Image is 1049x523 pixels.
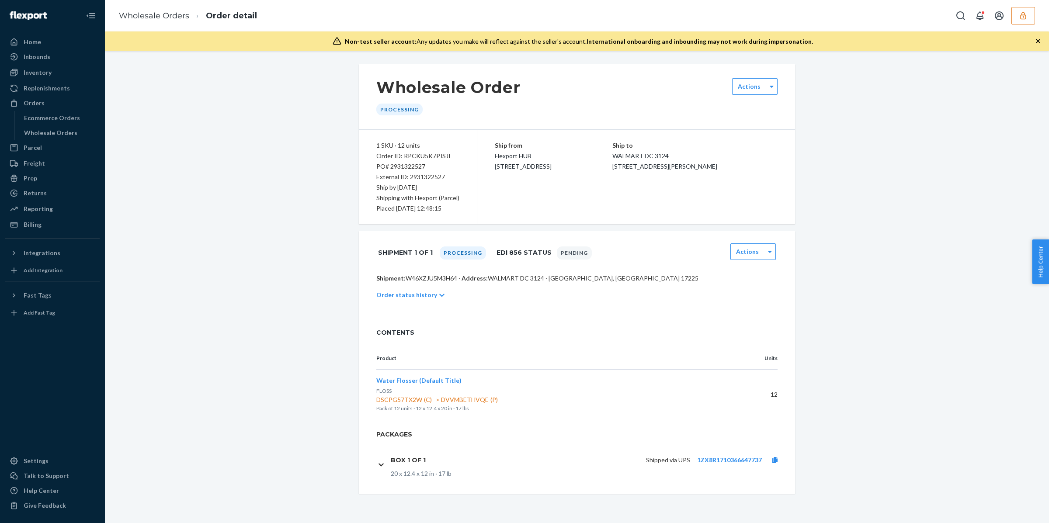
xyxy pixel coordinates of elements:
[24,457,49,465] div: Settings
[440,246,486,260] div: Processing
[24,189,47,197] div: Returns
[24,174,37,183] div: Prep
[5,246,100,260] button: Integrations
[376,140,459,151] div: 1 SKU · 12 units
[697,456,762,464] a: 1ZX8R1710366647737
[24,501,66,510] div: Give Feedback
[376,395,727,404] span: DSCPG57TX2W -> DVVMBETHVQE
[82,7,100,24] button: Close Navigation
[462,274,488,282] span: Address:
[376,376,462,385] button: Water Flosser (Default Title)
[736,247,759,256] label: Actions
[24,128,77,137] div: Wholesale Orders
[119,11,189,21] a: Wholesale Orders
[5,288,100,302] button: Fast Tags
[5,171,100,185] a: Prep
[24,52,50,61] div: Inbounds
[24,68,52,77] div: Inventory
[376,274,406,282] span: Shipment:
[422,395,434,404] div: (C)
[24,486,59,495] div: Help Center
[5,35,100,49] a: Home
[24,159,45,168] div: Freight
[5,499,100,513] button: Give Feedback
[24,220,42,229] div: Billing
[24,114,80,122] div: Ecommerce Orders
[376,203,459,214] div: Placed [DATE] 12:48:15
[587,38,813,45] span: International onboarding and inbounding may not work during impersonation.
[990,7,1008,24] button: Open account menu
[20,126,100,140] a: Wholesale Orders
[24,291,52,300] div: Fast Tags
[5,156,100,170] a: Freight
[5,66,100,80] a: Inventory
[5,141,100,155] a: Parcel
[1032,239,1049,284] button: Help Center
[741,354,778,362] p: Units
[24,249,60,257] div: Integrations
[5,454,100,468] a: Settings
[5,469,100,483] button: Talk to Support
[5,50,100,64] a: Inbounds
[612,140,778,151] p: Ship to
[5,484,100,498] a: Help Center
[5,306,100,320] a: Add Fast Tag
[741,390,778,399] p: 12
[495,152,552,170] span: Flexport HUB [STREET_ADDRESS]
[489,395,500,404] div: (P)
[24,471,69,480] div: Talk to Support
[376,388,392,394] span: FLOSS
[376,172,459,182] div: External ID: 2931322527
[378,243,433,262] h1: Shipment 1 of 1
[376,354,727,362] p: Product
[612,152,717,170] span: WALMART DC 3124 [STREET_ADDRESS][PERSON_NAME]
[497,243,552,262] h1: EDI 856 Status
[24,84,70,93] div: Replenishments
[5,81,100,95] a: Replenishments
[24,38,41,46] div: Home
[5,218,100,232] a: Billing
[376,161,459,172] div: PO# 2931322527
[557,246,592,260] div: Pending
[952,7,969,24] button: Open Search Box
[376,404,727,413] p: Pack of 12 units · 12 x 12.4 x 20 in · 17 lbs
[24,99,45,107] div: Orders
[376,78,521,97] h1: Wholesale Order
[646,456,690,464] p: Shipped via UPS
[376,151,459,161] div: Order ID: RPCKU5K7PJSJI
[20,111,100,125] a: Ecommerce Orders
[376,193,459,203] p: Shipping with Flexport (Parcel)
[5,186,100,200] a: Returns
[112,3,264,29] ol: breadcrumbs
[376,182,459,193] p: Ship by [DATE]
[495,140,612,151] p: Ship from
[376,104,423,115] div: Processing
[376,291,437,299] p: Order status history
[24,309,55,316] div: Add Fast Tag
[345,38,417,45] span: Non-test seller account:
[24,143,42,152] div: Parcel
[376,274,778,283] p: W46XZJU5M3H64 · WALMART DC 3124 · [GEOGRAPHIC_DATA], [GEOGRAPHIC_DATA] 17225
[992,497,1040,519] iframe: Opens a widget where you can chat to one of our agents
[391,469,788,478] div: 20 x 12.4 x 12 in · 17 lb
[24,204,53,213] div: Reporting
[391,456,426,464] h1: Box 1 of 1
[376,377,462,384] span: Water Flosser (Default Title)
[359,430,795,446] h2: Packages
[5,96,100,110] a: Orders
[971,7,989,24] button: Open notifications
[345,37,813,46] div: Any updates you make will reflect against the seller's account.
[376,328,778,337] span: CONTENTS
[10,11,47,20] img: Flexport logo
[5,263,100,277] a: Add Integration
[206,11,257,21] a: Order detail
[738,82,761,91] label: Actions
[24,267,63,274] div: Add Integration
[5,202,100,216] a: Reporting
